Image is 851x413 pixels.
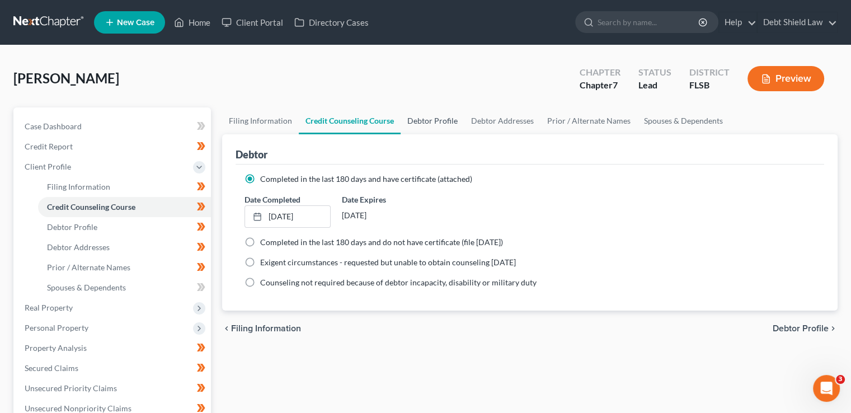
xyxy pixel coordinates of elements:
[222,324,301,333] button: chevron_left Filing Information
[289,12,374,32] a: Directory Cases
[613,79,618,90] span: 7
[16,378,211,398] a: Unsecured Priority Claims
[747,66,824,91] button: Preview
[25,323,88,332] span: Personal Property
[16,116,211,137] a: Case Dashboard
[25,142,73,151] span: Credit Report
[47,283,126,292] span: Spouses & Dependents
[637,107,730,134] a: Spouses & Dependents
[342,194,427,205] label: Date Expires
[813,375,840,402] iframe: Intercom live chat
[342,205,427,226] div: [DATE]
[829,324,838,333] i: chevron_right
[38,197,211,217] a: Credit Counseling Course
[25,363,78,373] span: Secured Claims
[260,174,472,184] span: Completed in the last 180 days and have certificate (attached)
[773,324,838,333] button: Debtor Profile chevron_right
[25,303,73,312] span: Real Property
[16,358,211,378] a: Secured Claims
[245,194,300,205] label: Date Completed
[401,107,464,134] a: Debtor Profile
[47,202,135,212] span: Credit Counseling Course
[38,257,211,278] a: Prior / Alternate Names
[16,137,211,157] a: Credit Report
[689,66,730,79] div: District
[25,343,87,353] span: Property Analysis
[638,79,671,92] div: Lead
[540,107,637,134] a: Prior / Alternate Names
[16,338,211,358] a: Property Analysis
[638,66,671,79] div: Status
[25,403,131,413] span: Unsecured Nonpriority Claims
[598,12,700,32] input: Search by name...
[260,278,537,287] span: Counseling not required because of debtor incapacity, disability or military duty
[38,278,211,298] a: Spouses & Dependents
[38,177,211,197] a: Filing Information
[836,375,845,384] span: 3
[580,79,620,92] div: Chapter
[231,324,301,333] span: Filing Information
[260,257,516,267] span: Exigent circumstances - requested but unable to obtain counseling [DATE]
[222,324,231,333] i: chevron_left
[464,107,540,134] a: Debtor Addresses
[168,12,216,32] a: Home
[773,324,829,333] span: Debtor Profile
[580,66,620,79] div: Chapter
[25,383,117,393] span: Unsecured Priority Claims
[47,182,110,191] span: Filing Information
[25,121,82,131] span: Case Dashboard
[13,70,119,86] span: [PERSON_NAME]
[47,222,97,232] span: Debtor Profile
[38,217,211,237] a: Debtor Profile
[38,237,211,257] a: Debtor Addresses
[47,262,130,272] span: Prior / Alternate Names
[758,12,837,32] a: Debt Shield Law
[236,148,267,161] div: Debtor
[245,206,330,227] a: [DATE]
[299,107,401,134] a: Credit Counseling Course
[47,242,110,252] span: Debtor Addresses
[117,18,154,27] span: New Case
[222,107,299,134] a: Filing Information
[25,162,71,171] span: Client Profile
[719,12,756,32] a: Help
[689,79,730,92] div: FLSB
[216,12,289,32] a: Client Portal
[260,237,503,247] span: Completed in the last 180 days and do not have certificate (file [DATE])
